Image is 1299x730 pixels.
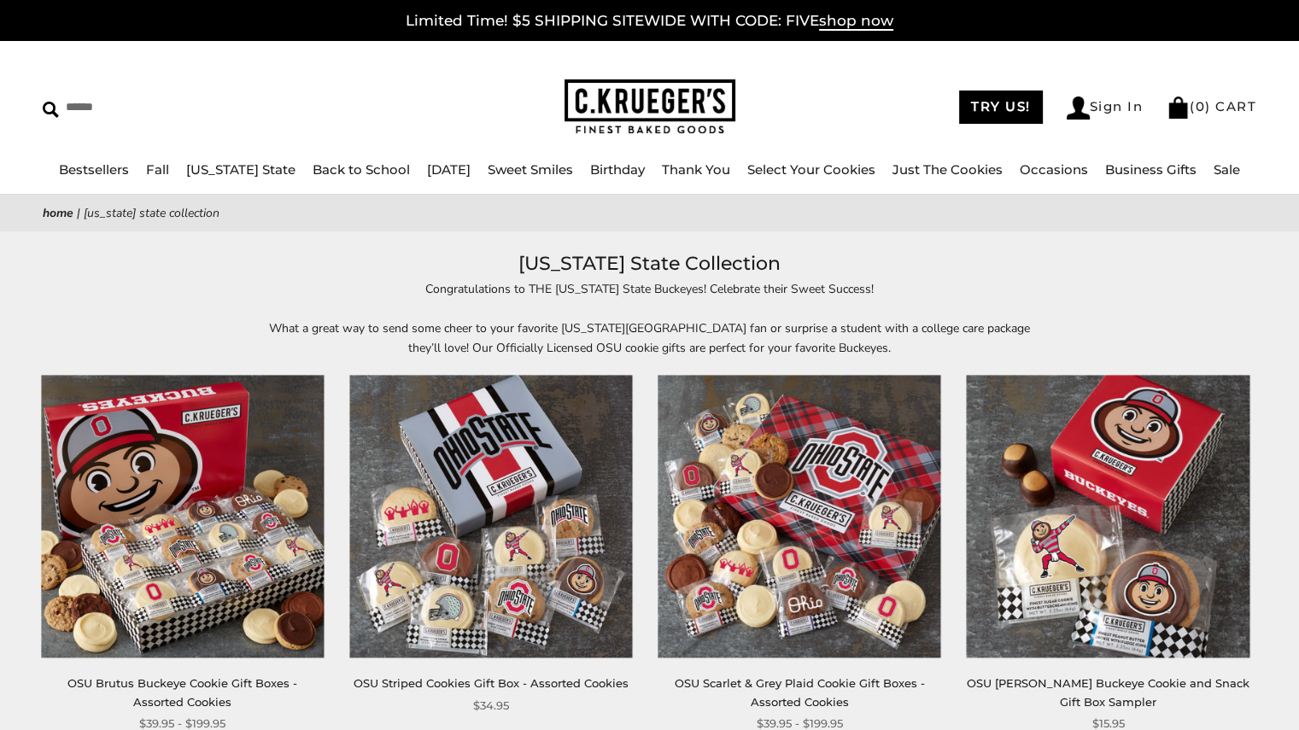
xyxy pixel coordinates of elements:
[747,161,875,178] a: Select Your Cookies
[488,161,573,178] a: Sweet Smiles
[68,248,1231,279] h1: [US_STATE] State Collection
[313,161,410,178] a: Back to School
[406,12,893,31] a: Limited Time! $5 SHIPPING SITEWIDE WITH CODE: FIVEshop now
[43,94,331,120] input: Search
[675,676,925,708] a: OSU Scarlet & Grey Plaid Cookie Gift Boxes - Assorted Cookies
[59,161,129,178] a: Bestsellers
[257,318,1043,358] p: What a great way to send some cheer to your favorite [US_STATE][GEOGRAPHIC_DATA] fan or surprise ...
[590,161,645,178] a: Birthday
[565,79,735,135] img: C.KRUEGER'S
[186,161,295,178] a: [US_STATE] State
[1167,96,1190,119] img: Bag
[1067,96,1144,120] a: Sign In
[77,205,80,221] span: |
[354,676,629,690] a: OSU Striped Cookies Gift Box - Assorted Cookies
[43,102,59,118] img: Search
[427,161,471,178] a: [DATE]
[658,375,940,657] img: OSU Scarlet & Grey Plaid Cookie Gift Boxes - Assorted Cookies
[1196,98,1206,114] span: 0
[1020,161,1088,178] a: Occasions
[84,205,219,221] span: [US_STATE] State Collection
[819,12,893,31] span: shop now
[967,375,1249,657] img: OSU Brutus Buckeye Cookie and Snack Gift Box Sampler
[1214,161,1240,178] a: Sale
[1167,98,1256,114] a: (0) CART
[257,279,1043,299] p: Congratulations to THE [US_STATE] State Buckeyes! Celebrate their Sweet Success!
[658,375,941,657] a: OSU Scarlet & Grey Plaid Cookie Gift Boxes - Assorted Cookies
[1105,161,1197,178] a: Business Gifts
[349,375,632,657] img: OSU Striped Cookies Gift Box - Assorted Cookies
[892,161,1003,178] a: Just The Cookies
[67,676,297,708] a: OSU Brutus Buckeye Cookie Gift Boxes - Assorted Cookies
[43,203,1256,223] nav: breadcrumbs
[146,161,169,178] a: Fall
[959,91,1043,124] a: TRY US!
[1067,96,1090,120] img: Account
[43,205,73,221] a: Home
[473,697,509,715] span: $34.95
[41,375,324,657] img: OSU Brutus Buckeye Cookie Gift Boxes - Assorted Cookies
[662,161,730,178] a: Thank You
[967,676,1249,708] a: OSU [PERSON_NAME] Buckeye Cookie and Snack Gift Box Sampler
